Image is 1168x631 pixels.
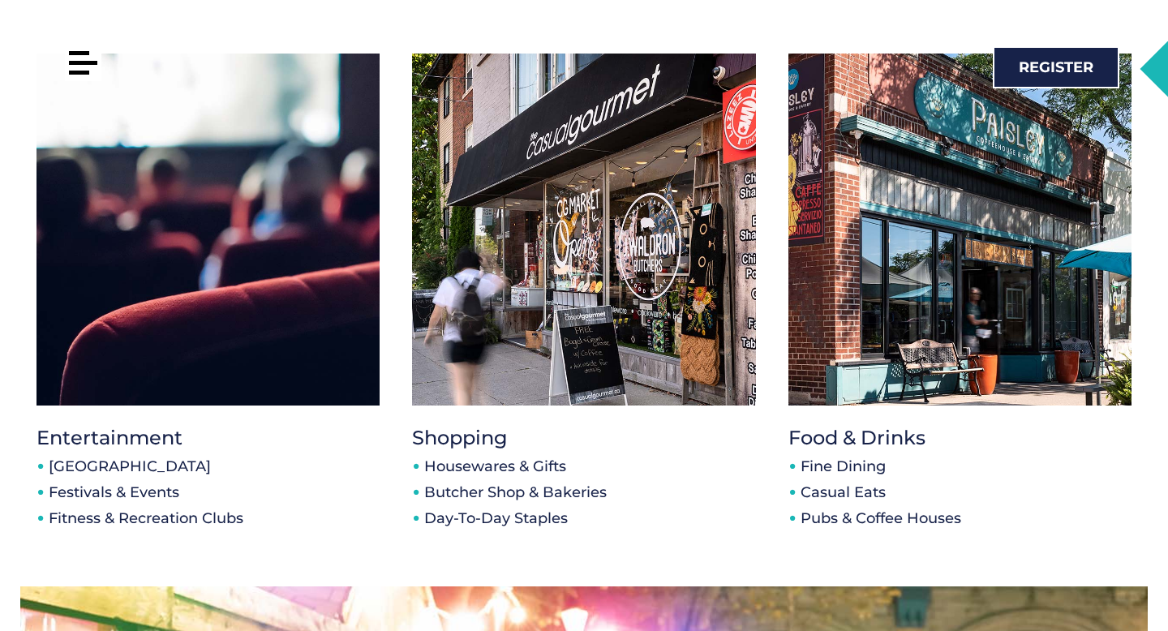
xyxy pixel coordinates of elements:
li: Pubs & Coffee Houses [801,505,1131,531]
li: Butcher Shop & Bakeries [424,479,755,505]
a: Entertainment [36,426,182,449]
li: Fitness & Recreation Clubs [49,505,380,531]
li: Day-To-Day Staples [424,505,755,531]
span: Register [1019,60,1093,75]
li: Casual Eats [801,479,1131,505]
a: Food & Drinks [788,426,925,449]
a: Register [993,46,1119,88]
a: Shopping [412,426,508,449]
li: Housewares & Gifts [424,453,755,479]
li: Fine Dining [801,453,1131,479]
li: Festivals & Events [49,479,380,505]
li: [GEOGRAPHIC_DATA] [49,453,380,479]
